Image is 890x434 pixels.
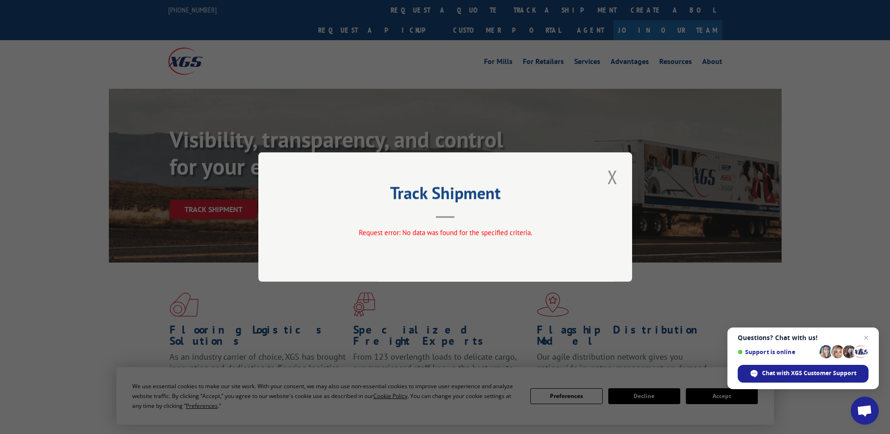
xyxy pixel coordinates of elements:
[738,365,869,383] span: Chat with XGS Customer Support
[738,334,869,342] span: Questions? Chat with us!
[762,369,856,377] span: Chat with XGS Customer Support
[358,228,532,237] span: Request error: No data was found for the specified criteria.
[605,164,620,190] button: Close modal
[305,186,585,204] h2: Track Shipment
[738,349,816,356] span: Support is online
[851,397,879,425] a: Open chat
